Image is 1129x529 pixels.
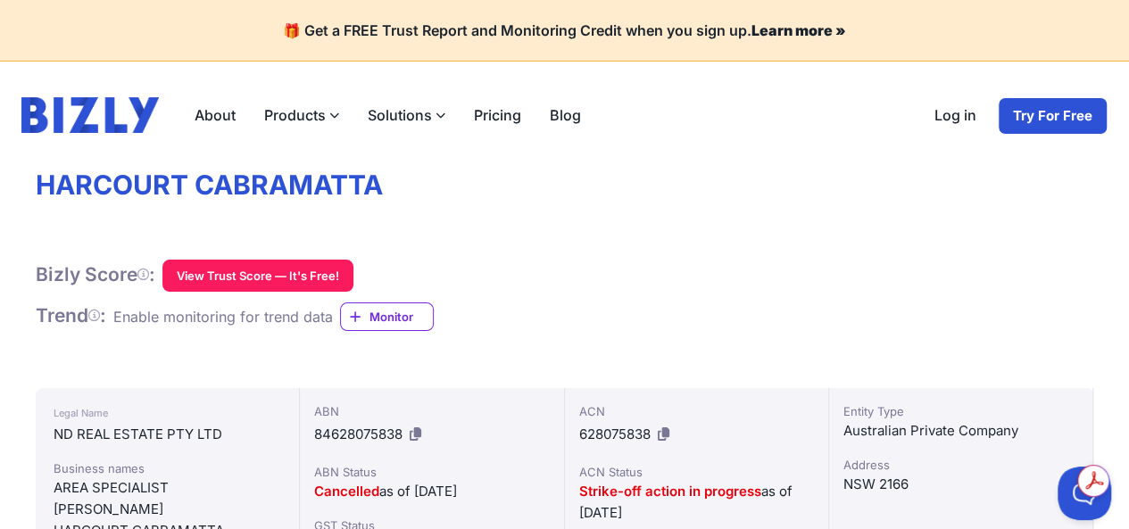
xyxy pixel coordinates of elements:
[162,260,353,292] button: View Trust Score — It's Free!
[314,481,549,502] div: as of [DATE]
[535,97,595,133] a: Blog
[751,21,846,39] a: Learn more »
[843,402,1078,420] div: Entity Type
[843,456,1078,474] div: Address
[460,97,535,133] a: Pricing
[314,483,379,500] span: Cancelled
[353,97,460,133] label: Solutions
[314,426,403,442] span: 84628075838
[180,97,250,133] a: About
[1058,467,1111,520] iframe: Toggle Customer Support
[998,97,1108,135] a: Try For Free
[579,463,814,481] div: ACN Status
[113,306,333,327] div: Enable monitoring for trend data
[843,474,1078,495] div: NSW 2166
[579,481,814,524] div: as of [DATE]
[314,402,549,420] div: ABN
[54,424,281,445] div: ND REAL ESTATE PTY LTD
[21,21,1108,39] h4: 🎁 Get a FREE Trust Report and Monitoring Credit when you sign up.
[920,97,991,135] a: Log in
[54,477,281,520] div: AREA SPECIALIST [PERSON_NAME]
[36,169,1093,203] h1: HARCOURT CABRAMATTA
[579,426,651,442] span: 628075838
[54,459,281,477] div: Business names
[21,97,159,133] img: bizly_logo.svg
[250,97,353,133] label: Products
[369,308,433,326] span: Monitor
[579,483,761,500] span: Strike-off action in progress
[314,463,549,481] div: ABN Status
[54,402,281,424] div: Legal Name
[340,302,434,331] a: Monitor
[36,263,155,286] h1: Bizly Score :
[843,420,1078,442] div: Australian Private Company
[36,304,106,326] span: Trend :
[579,402,814,420] div: ACN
